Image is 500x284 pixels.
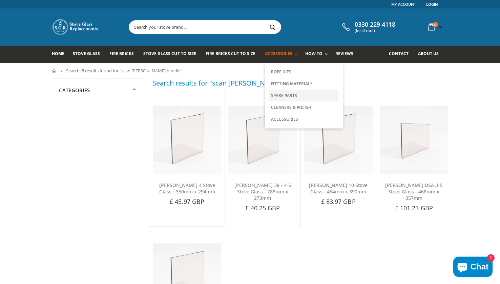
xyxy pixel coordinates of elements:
span: £ 101.23 GBP [395,204,433,212]
a: Contact [389,46,414,63]
img: Scan Anderson stove glass [304,106,373,174]
img: Scan Anderson 38/4 -5 Stove Glass [228,106,297,174]
span: (local rate) [355,28,395,33]
h3: Search results for "scan [PERSON_NAME] handle" [152,78,307,88]
a: [PERSON_NAME] DSA 3-5 Stove Glass - 468mm x 357mm [385,182,442,201]
a: Rope Kits [269,66,338,78]
a: Reviews [335,46,358,63]
a: 0 [425,20,444,33]
a: Cleaners & Polish [269,101,338,113]
a: Spare Parts [269,90,338,101]
a: Home [52,69,57,73]
span: £ 83.97 GBP [321,197,356,206]
span: Stove Glass Cut To Size [143,51,196,56]
span: Accessories [265,51,292,56]
a: Stove Glass [73,46,105,63]
span: 0330 229 4118 [355,21,395,28]
span: Stove Glass [73,51,100,56]
img: Scan Anderson 4 Stove Glass [153,106,221,174]
inbox-online-store-chat: Shopify online store chat [451,257,495,279]
span: Home [52,51,64,56]
span: How To [305,51,322,56]
a: Accessories [265,46,301,63]
span: Categories [59,87,90,94]
a: Fire Bricks [109,46,139,63]
a: How To [305,46,331,63]
span: About us [418,51,439,56]
span: Contact [389,51,409,56]
span: Reviews [335,51,353,56]
span: Search: 5 results found for "scan [PERSON_NAME] handle" [66,68,182,74]
span: £ 40.25 GBP [245,204,280,212]
a: Fire Bricks Cut To Size [206,46,261,63]
a: Home [52,46,69,63]
a: [PERSON_NAME] 38 / 4-5 Stove Glass - 288mm x 273mm [234,182,291,201]
button: Search [265,21,280,33]
a: [PERSON_NAME] 4 Stove Glass - 350mm x 294mm [159,182,215,195]
img: Scan Anderson DSA 3-5 stove glass [380,106,448,174]
span: 0 [433,22,438,27]
span: £ 45.97 GBP [170,197,204,206]
img: Stove Glass Replacement [52,19,99,35]
input: Search your stove brand... [129,21,357,33]
a: Fittting Materials [269,78,338,90]
a: Accessories [269,113,338,125]
span: Fire Bricks Cut To Size [206,51,255,56]
a: [PERSON_NAME] 10 Stove Glass - 454mm x 390mm [309,182,368,195]
span: Fire Bricks [109,51,134,56]
a: About us [418,46,444,63]
a: Stove Glass Cut To Size [143,46,201,63]
a: 0330 229 4118 (local rate) [340,21,395,33]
